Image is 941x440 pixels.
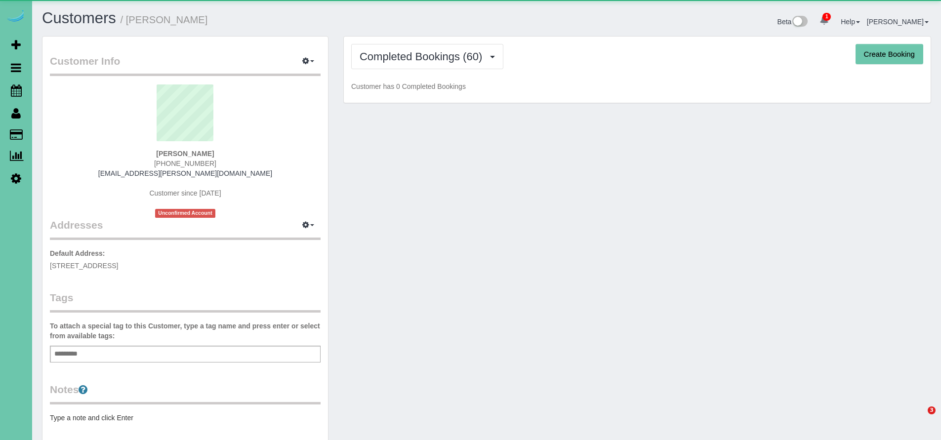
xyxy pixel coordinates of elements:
[121,14,208,25] small: / [PERSON_NAME]
[6,10,26,24] img: Automaid Logo
[50,290,321,313] legend: Tags
[154,160,216,167] span: [PHONE_NUMBER]
[907,406,931,430] iframe: Intercom live chat
[841,18,860,26] a: Help
[149,189,221,197] span: Customer since [DATE]
[50,54,321,76] legend: Customer Info
[351,44,503,69] button: Completed Bookings (60)
[50,321,321,341] label: To attach a special tag to this Customer, type a tag name and press enter or select from availabl...
[856,44,923,65] button: Create Booking
[50,382,321,404] legend: Notes
[867,18,929,26] a: [PERSON_NAME]
[155,209,215,217] span: Unconfirmed Account
[791,16,808,29] img: New interface
[822,13,831,21] span: 1
[156,150,214,158] strong: [PERSON_NAME]
[777,18,808,26] a: Beta
[50,248,105,258] label: Default Address:
[928,406,936,414] span: 3
[815,10,834,32] a: 1
[351,81,923,91] p: Customer has 0 Completed Bookings
[42,9,116,27] a: Customers
[98,169,272,177] a: [EMAIL_ADDRESS][PERSON_NAME][DOMAIN_NAME]
[360,50,487,63] span: Completed Bookings (60)
[50,262,118,270] span: [STREET_ADDRESS]
[50,413,321,423] pre: Type a note and click Enter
